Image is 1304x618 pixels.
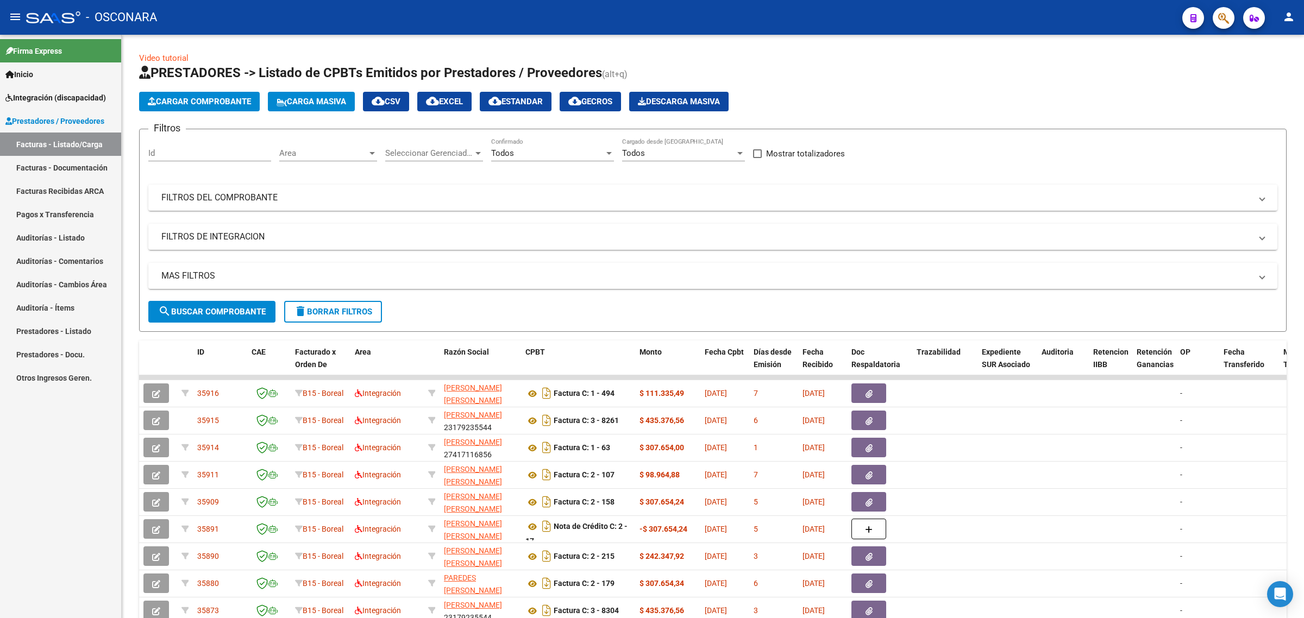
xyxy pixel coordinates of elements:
[851,348,900,369] span: Doc Respaldatoria
[197,470,219,479] span: 35911
[525,522,628,546] strong: Nota de Crédito C: 2 - 17
[1180,579,1182,588] span: -
[294,305,307,318] mat-icon: delete
[161,270,1251,282] mat-panel-title: MAS FILTROS
[540,547,554,565] i: Descargar documento
[444,492,502,513] span: [PERSON_NAME] [PERSON_NAME]
[139,92,260,111] button: Cargar Comprobante
[440,340,521,388] datatable-header-cell: Razón Social
[1137,348,1174,369] span: Retención Ganancias
[917,348,961,356] span: Trazabilidad
[148,301,275,323] button: Buscar Comprobante
[1267,581,1293,607] div: Open Intercom Messenger
[560,92,621,111] button: Gecros
[1282,10,1295,23] mat-icon: person
[705,470,727,479] span: [DATE]
[158,305,171,318] mat-icon: search
[629,92,729,111] button: Descarga Masiva
[444,409,517,432] div: 23179235544
[444,383,502,405] span: [PERSON_NAME] [PERSON_NAME]
[444,573,502,595] span: PAREDES [PERSON_NAME]
[372,94,385,108] mat-icon: cloud_download
[803,389,825,398] span: [DATE]
[640,416,684,425] strong: $ 435.376,56
[803,579,825,588] span: [DATE]
[444,490,517,513] div: 27277792392
[622,148,645,158] span: Todos
[294,307,372,317] span: Borrar Filtros
[444,546,502,567] span: [PERSON_NAME] [PERSON_NAME]
[355,552,401,560] span: Integración
[303,470,343,479] span: B15 - Boreal
[291,340,350,388] datatable-header-cell: Facturado x Orden De
[247,340,291,388] datatable-header-cell: CAE
[1180,416,1182,425] span: -
[355,606,401,615] span: Integración
[148,224,1277,250] mat-expansion-panel-header: FILTROS DE INTEGRACION
[803,348,833,369] span: Fecha Recibido
[640,443,684,452] strong: $ 307.654,00
[705,525,727,533] span: [DATE]
[1180,348,1190,356] span: OP
[303,606,343,615] span: B15 - Boreal
[303,443,343,452] span: B15 - Boreal
[5,115,104,127] span: Prestadores / Proveedores
[355,389,401,398] span: Integración
[488,94,501,108] mat-icon: cloud_download
[355,443,401,452] span: Integración
[9,10,22,23] mat-icon: menu
[417,92,472,111] button: EXCEL
[426,94,439,108] mat-icon: cloud_download
[444,519,502,540] span: [PERSON_NAME] [PERSON_NAME]
[303,525,343,533] span: B15 - Boreal
[638,97,720,106] span: Descarga Masiva
[363,92,409,111] button: CSV
[754,470,758,479] span: 7
[1219,340,1279,388] datatable-header-cell: Fecha Transferido
[491,148,514,158] span: Todos
[1132,340,1176,388] datatable-header-cell: Retención Ganancias
[268,92,355,111] button: Carga Masiva
[554,579,615,588] strong: Factura C: 2 - 179
[754,348,792,369] span: Días desde Emisión
[1180,497,1182,506] span: -
[355,497,401,506] span: Integración
[705,348,744,356] span: Fecha Cpbt
[754,606,758,615] span: 3
[1180,606,1182,615] span: -
[1180,470,1182,479] span: -
[1180,552,1182,560] span: -
[139,53,189,63] a: Video tutorial
[161,192,1251,204] mat-panel-title: FILTROS DEL COMPROBANTE
[540,439,554,456] i: Descargar documento
[148,121,186,136] h3: Filtros
[803,470,825,479] span: [DATE]
[847,340,912,388] datatable-header-cell: Doc Respaldatoria
[635,340,700,388] datatable-header-cell: Monto
[1224,348,1264,369] span: Fecha Transferido
[977,340,1037,388] datatable-header-cell: Expediente SUR Asociado
[705,579,727,588] span: [DATE]
[197,416,219,425] span: 35915
[749,340,798,388] datatable-header-cell: Días desde Emisión
[444,601,502,609] span: [PERSON_NAME]
[803,606,825,615] span: [DATE]
[640,497,684,506] strong: $ 307.654,24
[197,525,219,533] span: 35891
[197,443,219,452] span: 35914
[754,416,758,425] span: 6
[803,443,825,452] span: [DATE]
[640,525,687,533] strong: -$ 307.654,24
[1180,443,1182,452] span: -
[640,389,684,398] strong: $ 111.335,49
[602,69,628,79] span: (alt+q)
[426,97,463,106] span: EXCEL
[303,497,343,506] span: B15 - Boreal
[705,416,727,425] span: [DATE]
[197,389,219,398] span: 35916
[1042,348,1074,356] span: Auditoria
[5,92,106,104] span: Integración (discapacidad)
[148,97,251,106] span: Cargar Comprobante
[525,348,545,356] span: CPBT
[1176,340,1219,388] datatable-header-cell: OP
